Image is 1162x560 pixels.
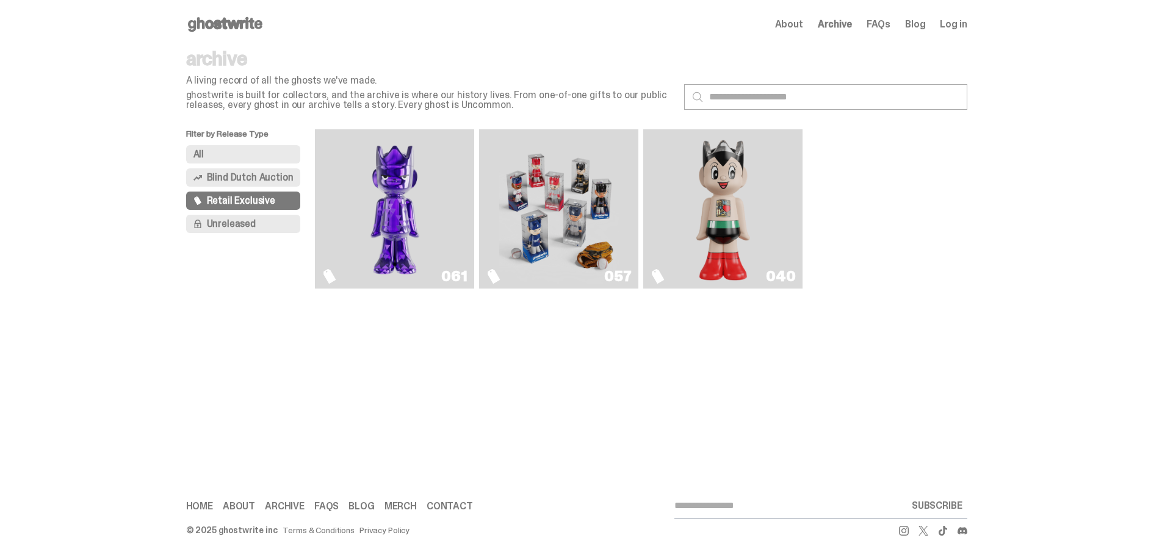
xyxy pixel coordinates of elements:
a: FAQs [867,20,890,29]
div: 040 [766,269,795,284]
a: Fantasy [322,134,467,284]
button: Retail Exclusive [186,192,301,210]
a: Log in [940,20,967,29]
div: 057 [604,269,631,284]
span: Unreleased [207,219,256,229]
button: Unreleased [186,215,301,233]
p: archive [186,49,674,68]
a: FAQs [314,501,339,511]
div: © 2025 ghostwrite inc [186,526,278,534]
a: About [775,20,803,29]
p: A living record of all the ghosts we've made. [186,76,674,85]
span: Blind Dutch Auction [207,173,294,182]
a: Blog [905,20,925,29]
img: Fantasy [335,134,455,284]
a: About [223,501,255,511]
a: Blog [348,501,374,511]
span: All [193,149,204,159]
a: Astro Boy (Heart) [651,134,795,284]
p: Filter by Release Type [186,129,316,145]
a: Merch [384,501,417,511]
a: Contact [427,501,473,511]
a: Archive [265,501,305,511]
button: All [186,145,301,163]
p: ghostwrite is built for collectors, and the archive is where our history lives. From one-of-one g... [186,90,674,110]
span: Retail Exclusive [207,196,275,206]
img: Game Face (2025) [499,134,619,284]
a: Game Face (2025) [486,134,631,284]
div: 061 [441,269,467,284]
a: Privacy Policy [359,526,410,534]
a: Archive [818,20,852,29]
button: SUBSCRIBE [907,494,967,518]
a: Terms & Conditions [283,526,355,534]
a: Home [186,501,213,511]
img: Astro Boy (Heart) [691,134,756,284]
button: Blind Dutch Auction [186,168,301,187]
